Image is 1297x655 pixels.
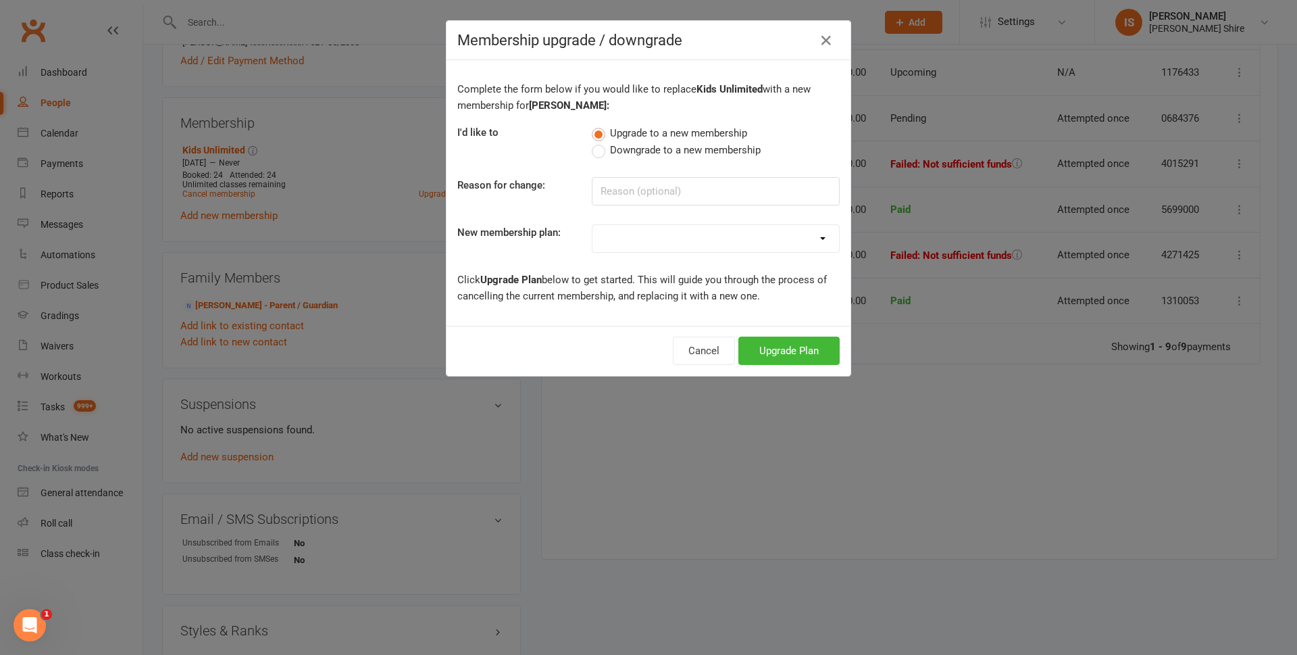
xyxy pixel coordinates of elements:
[457,272,840,304] p: Click below to get started. This will guide you through the process of cancelling the current mem...
[610,125,747,139] span: Upgrade to a new membership
[41,609,52,620] span: 1
[738,337,840,365] button: Upgrade Plan
[457,177,545,193] label: Reason for change:
[815,30,837,51] button: Close
[457,81,840,114] p: Complete the form below if you would like to replace with a new membership for
[696,83,763,95] b: Kids Unlimited
[457,32,840,49] h4: Membership upgrade / downgrade
[529,99,609,112] b: [PERSON_NAME]:
[673,337,735,365] button: Cancel
[480,274,542,286] b: Upgrade Plan
[592,177,840,205] input: Reason (optional)
[14,609,46,641] iframe: Intercom live chat
[457,124,499,141] label: I'd like to
[457,224,561,241] label: New membership plan:
[610,142,761,156] span: Downgrade to a new membership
